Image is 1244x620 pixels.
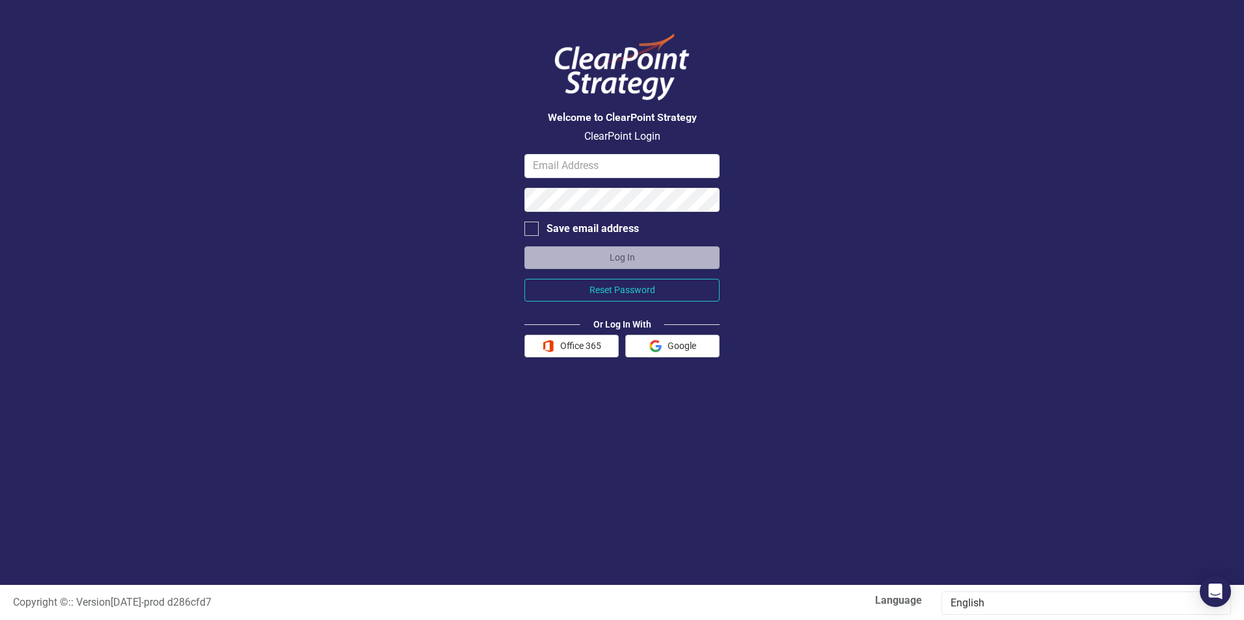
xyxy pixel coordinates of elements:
[524,129,720,144] p: ClearPoint Login
[524,112,720,123] h3: Welcome to ClearPoint Strategy
[625,335,720,357] button: Google
[649,340,662,352] img: Google
[13,596,68,608] span: Copyright ©
[542,340,554,352] img: Office 365
[524,154,720,178] input: Email Address
[580,318,664,331] div: Or Log In With
[524,335,619,357] button: Office 365
[951,596,1208,611] div: English
[544,26,700,109] img: ClearPoint Logo
[547,222,639,237] div: Save email address
[524,246,720,269] button: Log In
[524,279,720,302] button: Reset Password
[632,593,922,608] label: Language
[3,595,622,610] div: :: Version [DATE] - prod d286cfd7
[1200,576,1231,607] div: Open Intercom Messenger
